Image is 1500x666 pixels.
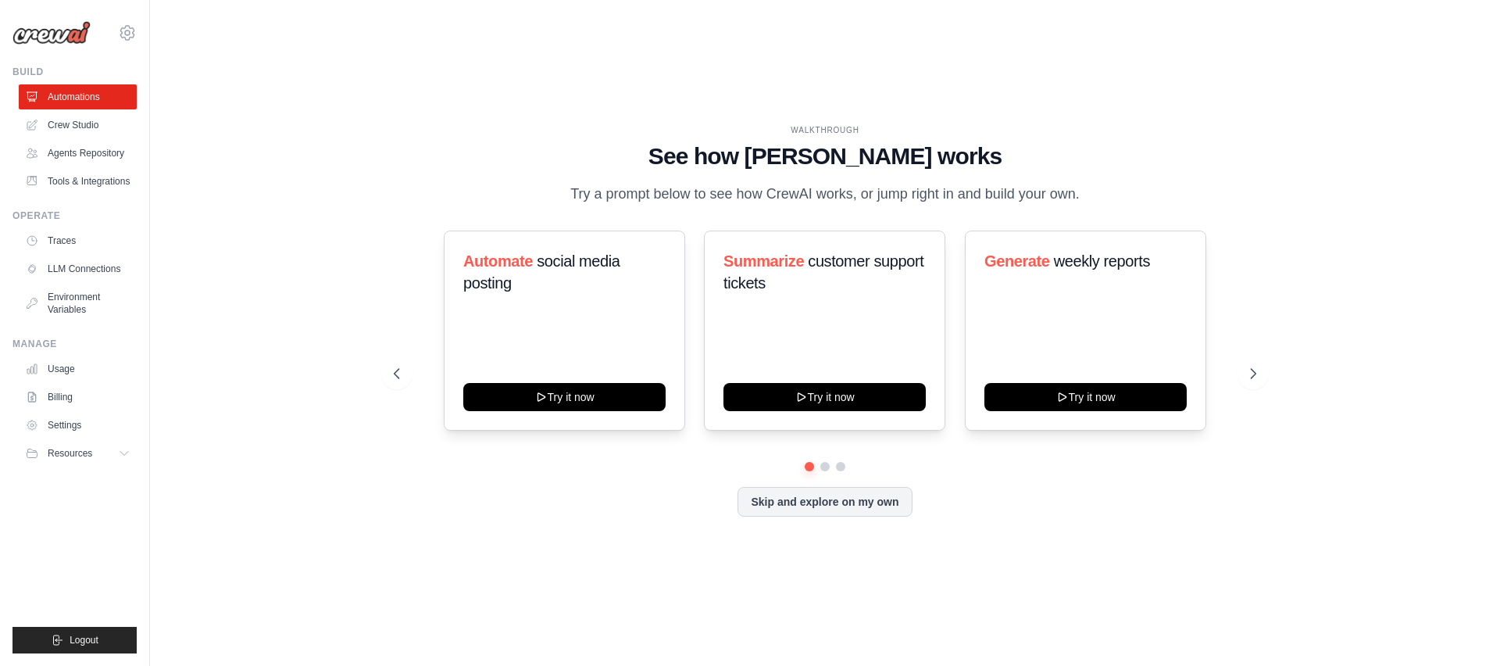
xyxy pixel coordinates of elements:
a: Traces [19,228,137,253]
span: Logout [70,634,98,646]
a: Crew Studio [19,113,137,138]
p: Try a prompt below to see how CrewAI works, or jump right in and build your own. [562,183,1087,206]
button: Skip and explore on my own [737,487,912,517]
div: Manage [12,338,137,350]
a: Environment Variables [19,285,137,322]
a: Agents Repository [19,141,137,166]
button: Resources [19,441,137,466]
button: Logout [12,627,137,653]
div: Build [12,66,137,78]
span: Summarize [723,252,804,270]
span: customer support tickets [723,252,923,292]
span: social media posting [463,252,620,292]
span: Automate [463,252,533,270]
button: Try it now [463,383,666,411]
span: Resources [48,447,92,460]
a: Automations [19,84,137,109]
img: Logo [12,21,91,45]
button: Try it now [984,383,1187,411]
button: Try it now [723,383,926,411]
a: LLM Connections [19,256,137,281]
a: Settings [19,413,137,438]
div: Operate [12,209,137,222]
h1: See how [PERSON_NAME] works [394,142,1256,170]
a: Tools & Integrations [19,169,137,194]
span: Generate [984,252,1050,270]
a: Usage [19,356,137,381]
div: WALKTHROUGH [394,124,1256,136]
a: Billing [19,385,137,410]
span: weekly reports [1053,252,1149,270]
